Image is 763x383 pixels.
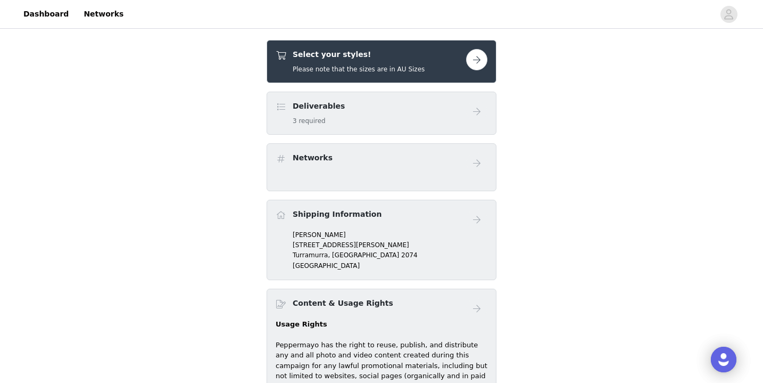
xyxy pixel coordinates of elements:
[267,40,496,83] div: Select your styles!
[293,209,381,220] h4: Shipping Information
[293,101,345,112] h4: Deliverables
[77,2,130,26] a: Networks
[276,320,327,328] strong: Usage Rights
[293,240,487,250] p: [STREET_ADDRESS][PERSON_NAME]
[293,49,425,60] h4: Select your styles!
[724,6,734,23] div: avatar
[293,64,425,74] h5: Please note that the sizes are in AU Sizes
[711,347,736,372] div: Open Intercom Messenger
[293,152,333,164] h4: Networks
[293,116,345,126] h5: 3 required
[267,92,496,135] div: Deliverables
[332,251,399,259] span: [GEOGRAPHIC_DATA]
[401,251,418,259] span: 2074
[267,143,496,191] div: Networks
[267,200,496,280] div: Shipping Information
[293,261,487,271] p: [GEOGRAPHIC_DATA]
[17,2,75,26] a: Dashboard
[293,298,393,309] h4: Content & Usage Rights
[293,251,330,259] span: Turramurra,
[293,230,487,240] p: [PERSON_NAME]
